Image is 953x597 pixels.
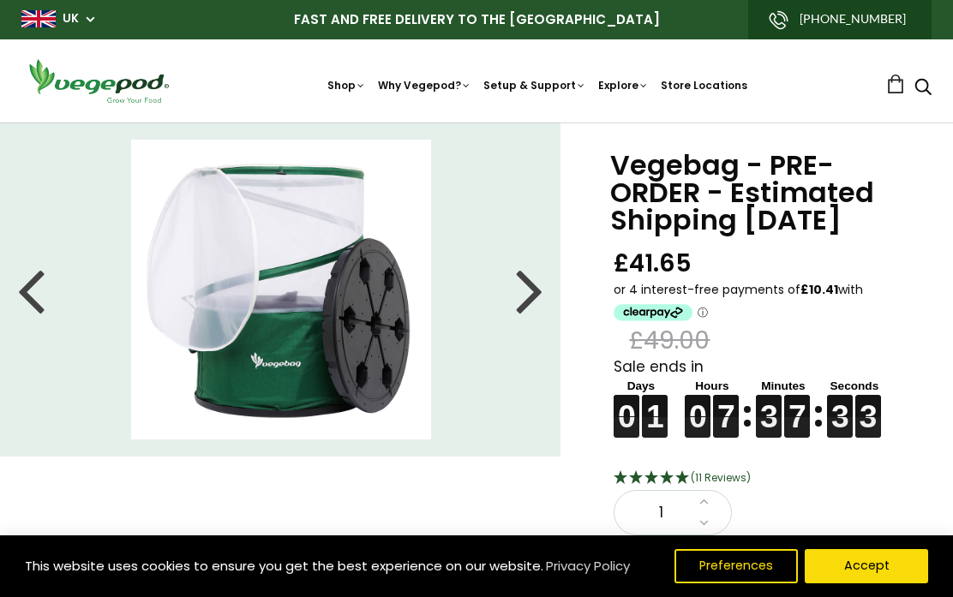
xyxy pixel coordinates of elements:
figure: 0 [685,395,710,416]
span: £49.00 [629,325,710,356]
a: Privacy Policy (opens in a new tab) [543,551,632,582]
a: Search [914,80,932,98]
a: UK [63,10,79,27]
figure: 7 [713,395,739,416]
button: Accept [805,549,928,583]
a: Store Locations [661,78,747,93]
figure: 3 [827,395,853,416]
a: Increase quantity by 1 [694,491,714,513]
span: 4.91 Stars - 11 Reviews [691,470,751,485]
a: Setup & Support [483,78,586,93]
button: Preferences [674,549,798,583]
img: Vegebag - PRE-ORDER - Estimated Shipping September 15th [131,140,431,439]
figure: 1 [642,395,668,416]
a: Why Vegepod? [378,78,471,93]
span: £41.65 [614,248,692,279]
span: This website uses cookies to ensure you get the best experience on our website. [25,557,543,575]
div: 4.91 Stars - 11 Reviews [614,468,910,490]
span: 1 [632,502,690,524]
h1: Vegebag - PRE-ORDER - Estimated Shipping [DATE] [610,152,910,234]
img: Vegepod [21,57,176,105]
a: Explore [598,78,649,93]
a: Shop [327,78,366,93]
figure: 0 [614,395,639,416]
div: Sale ends in [614,356,910,439]
img: gb_large.png [21,10,56,27]
figure: 3 [756,395,782,416]
a: Decrease quantity by 1 [694,512,714,534]
figure: 7 [784,395,810,416]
